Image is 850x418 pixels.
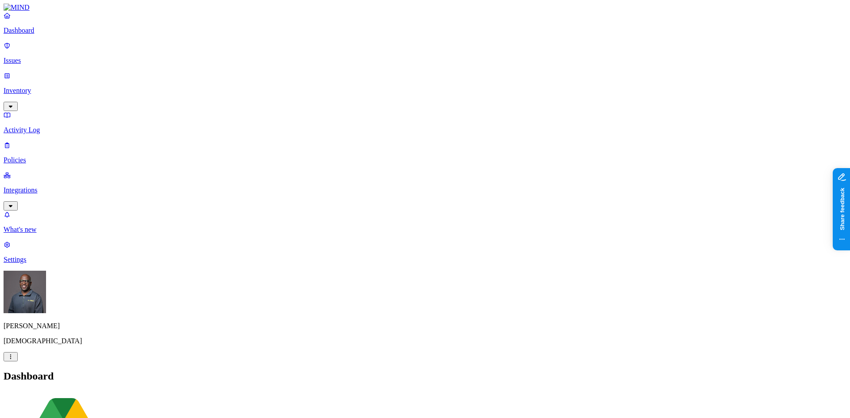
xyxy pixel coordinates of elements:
[4,337,846,345] p: [DEMOGRAPHIC_DATA]
[4,4,846,12] a: MIND
[4,171,846,209] a: Integrations
[4,12,846,35] a: Dashboard
[4,156,846,164] p: Policies
[4,87,846,95] p: Inventory
[4,186,846,194] p: Integrations
[4,126,846,134] p: Activity Log
[4,256,846,264] p: Settings
[4,271,46,313] img: Gregory Thomas
[4,141,846,164] a: Policies
[4,322,846,330] p: [PERSON_NAME]
[4,241,846,264] a: Settings
[4,211,846,234] a: What's new
[4,27,846,35] p: Dashboard
[4,226,846,234] p: What's new
[4,111,846,134] a: Activity Log
[4,4,30,12] img: MIND
[4,370,846,382] h2: Dashboard
[4,72,846,110] a: Inventory
[4,42,846,65] a: Issues
[4,57,846,65] p: Issues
